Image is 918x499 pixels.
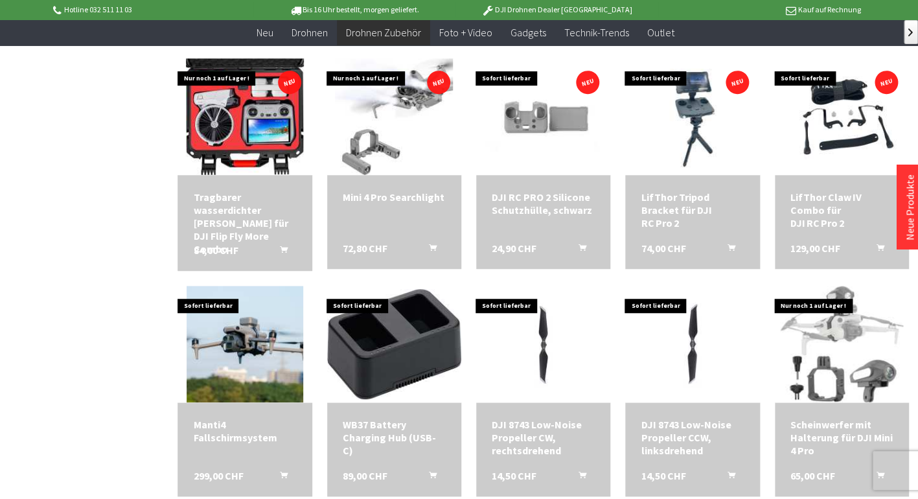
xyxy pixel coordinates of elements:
[903,174,916,240] a: Neue Produkte
[641,469,685,482] span: 14,50 CHF
[562,469,593,486] button: In den Warenkorb
[908,29,913,36] span: 
[337,19,430,46] a: Drohnen Zubehör
[327,289,461,399] img: WB37 Battery Charging Hub (USB-C)
[775,62,909,171] img: LifThor Claw IV Combo für DJI RC Pro 2
[492,469,536,482] span: 14,50 CHF
[501,19,555,46] a: Gadgets
[647,26,674,39] span: Outlet
[861,469,892,486] button: In den Warenkorb
[186,58,304,175] img: Tragbarer wasserdichter Hartschalenkoffer für DJI Flip Fly More Combo
[641,191,744,229] div: LifThor Tripod Bracket für DJI RC Pro 2
[641,242,685,255] span: 74,00 CHF
[193,418,296,444] a: Manti4 Fallschirmsystem 299,00 CHF In den Warenkorb
[641,418,744,457] div: DJI 8743 Low-Noise Propeller CCW, linksdrehend
[510,26,545,39] span: Gadgets
[790,469,835,482] span: 65,00 CHF
[193,244,238,257] span: 84,00 CHF
[343,242,387,255] span: 72,80 CHF
[641,191,744,229] a: LifThor Tripod Bracket für DJI RC Pro 2 74,00 CHF In den Warenkorb
[455,2,658,17] p: DJI Drohnen Dealer [GEOGRAPHIC_DATA]
[247,19,282,46] a: Neu
[264,469,295,486] button: In den Warenkorb
[257,26,273,39] span: Neu
[712,469,743,486] button: In den Warenkorb
[292,26,328,39] span: Drohnen
[861,242,892,259] button: In den Warenkorb
[492,418,595,457] div: DJI 8743 Low-Noise Propeller CW, rechtsdrehend
[555,19,637,46] a: Technik-Trends
[187,286,303,402] img: Manti4 Fallschirmsystem
[790,418,893,457] div: Scheinwerfer mit Halterung für DJI Mini 4 Pro
[335,58,453,175] img: Mini 4 Pro Searchlight
[264,244,295,261] button: In den Warenkorb
[625,294,759,394] img: DJI 8743 Low-Noise Propeller CCW, linksdrehend
[562,242,593,259] button: In den Warenkorb
[343,191,446,203] a: Mini 4 Pro Searchlight 72,80 CHF In den Warenkorb
[193,469,243,482] span: 299,00 CHF
[641,418,744,457] a: DJI 8743 Low-Noise Propeller CCW, linksdrehend 14,50 CHF In den Warenkorb
[413,242,444,259] button: In den Warenkorb
[346,26,421,39] span: Drohnen Zubehör
[712,242,743,259] button: In den Warenkorb
[485,58,602,175] img: DJI RC PRO 2 Silicone Schutzhülle, schwarz
[343,469,387,482] span: 89,00 CHF
[649,58,737,175] img: LifThor Tripod Bracket für DJI RC Pro 2
[637,19,683,46] a: Outlet
[343,418,446,457] div: WB37 Battery Charging Hub (USB-C)
[343,418,446,457] a: WB37 Battery Charging Hub (USB-C) 89,00 CHF In den Warenkorb
[282,19,337,46] a: Drohnen
[439,26,492,39] span: Foto + Video
[564,26,628,39] span: Technik-Trends
[253,2,455,17] p: Bis 16 Uhr bestellt, morgen geliefert.
[430,19,501,46] a: Foto + Video
[492,242,536,255] span: 24,90 CHF
[790,191,893,229] a: LifThor Claw IV Combo für DJI RC Pro 2 129,00 CHF In den Warenkorb
[413,469,444,486] button: In den Warenkorb
[51,2,253,17] p: Hotline 032 511 11 03
[790,418,893,457] a: Scheinwerfer mit Halterung für DJI Mini 4 Pro 65,00 CHF In den Warenkorb
[790,242,840,255] span: 129,00 CHF
[780,286,903,402] img: Scheinwerfer mit Halterung für DJI Mini 4 Pro
[193,191,296,255] a: Tragbarer wasserdichter [PERSON_NAME] für DJI Flip Fly More Combo 84,00 CHF In den Warenkorb
[193,191,296,255] div: Tragbarer wasserdichter [PERSON_NAME] für DJI Flip Fly More Combo
[492,418,595,457] a: DJI 8743 Low-Noise Propeller CW, rechtsdrehend 14,50 CHF In den Warenkorb
[343,191,446,203] div: Mini 4 Pro Searchlight
[492,191,595,216] div: DJI RC PRO 2 Silicone Schutzhülle, schwarz
[492,191,595,216] a: DJI RC PRO 2 Silicone Schutzhülle, schwarz 24,90 CHF In den Warenkorb
[193,418,296,444] div: Manti4 Fallschirmsystem
[476,294,610,394] img: DJI 8743 Low-Noise Propeller CW, rechtsdrehend
[658,2,860,17] p: Kauf auf Rechnung
[790,191,893,229] div: LifThor Claw IV Combo für DJI RC Pro 2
